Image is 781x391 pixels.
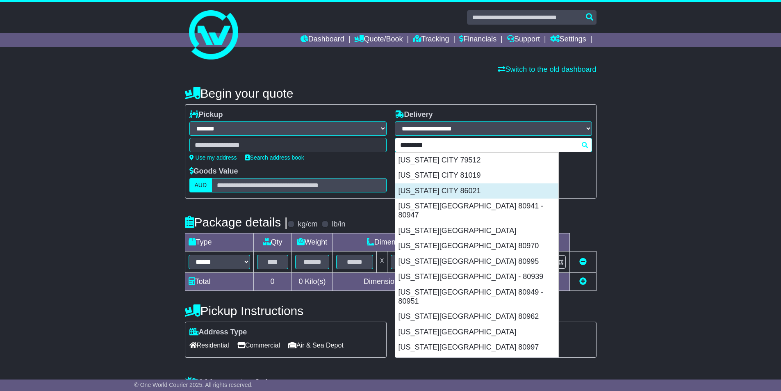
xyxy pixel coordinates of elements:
td: Dimensions (L x W x H) [333,233,485,252]
span: Residential [189,339,229,352]
div: [US_STATE][GEOGRAPHIC_DATA] 80949 - 80951 [395,285,558,309]
label: kg/cm [298,220,317,229]
a: Settings [550,33,586,47]
div: [US_STATE][GEOGRAPHIC_DATA] 80970 [395,238,558,254]
typeahead: Please provide city [395,138,592,152]
label: Delivery [395,110,433,119]
a: Quote/Book [354,33,403,47]
div: [US_STATE][GEOGRAPHIC_DATA] [395,223,558,239]
a: Use my address [189,154,237,161]
h4: Pickup Instructions [185,304,387,318]
label: Address Type [189,328,247,337]
label: Goods Value [189,167,238,176]
div: [US_STATE][GEOGRAPHIC_DATA] 80962 [395,309,558,325]
td: Kilo(s) [291,273,333,291]
a: Switch to the old dashboard [498,65,596,73]
a: Financials [459,33,496,47]
div: [US_STATE][GEOGRAPHIC_DATA] - 80939 [395,269,558,285]
div: [GEOGRAPHIC_DATA][US_STATE] [395,355,558,371]
label: lb/in [332,220,345,229]
div: [US_STATE][GEOGRAPHIC_DATA] 80997 [395,340,558,355]
div: [US_STATE] CITY 86021 [395,183,558,199]
a: Tracking [413,33,449,47]
label: AUD [189,178,212,192]
h4: Package details | [185,215,288,229]
td: x [377,252,387,273]
span: 0 [298,277,303,286]
div: [US_STATE][GEOGRAPHIC_DATA] 80941 - 80947 [395,199,558,223]
td: Weight [291,233,333,252]
div: [US_STATE] CITY 79512 [395,153,558,168]
div: [US_STATE][GEOGRAPHIC_DATA] 80995 [395,254,558,270]
a: Dashboard [301,33,344,47]
td: 0 [253,273,291,291]
div: [US_STATE][GEOGRAPHIC_DATA] [395,325,558,340]
td: Qty [253,233,291,252]
label: Pickup [189,110,223,119]
a: Support [507,33,540,47]
h4: Warranty & Insurance [185,376,597,390]
td: Total [185,273,253,291]
a: Add new item [579,277,587,286]
a: Search address book [245,154,304,161]
span: Commercial [237,339,280,352]
div: [US_STATE] CITY 81019 [395,168,558,183]
span: © One World Courier 2025. All rights reserved. [134,382,253,388]
h4: Begin your quote [185,87,597,100]
span: Air & Sea Depot [288,339,344,352]
a: Remove this item [579,258,587,266]
td: Type [185,233,253,252]
td: Dimensions in Centimetre(s) [333,273,485,291]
